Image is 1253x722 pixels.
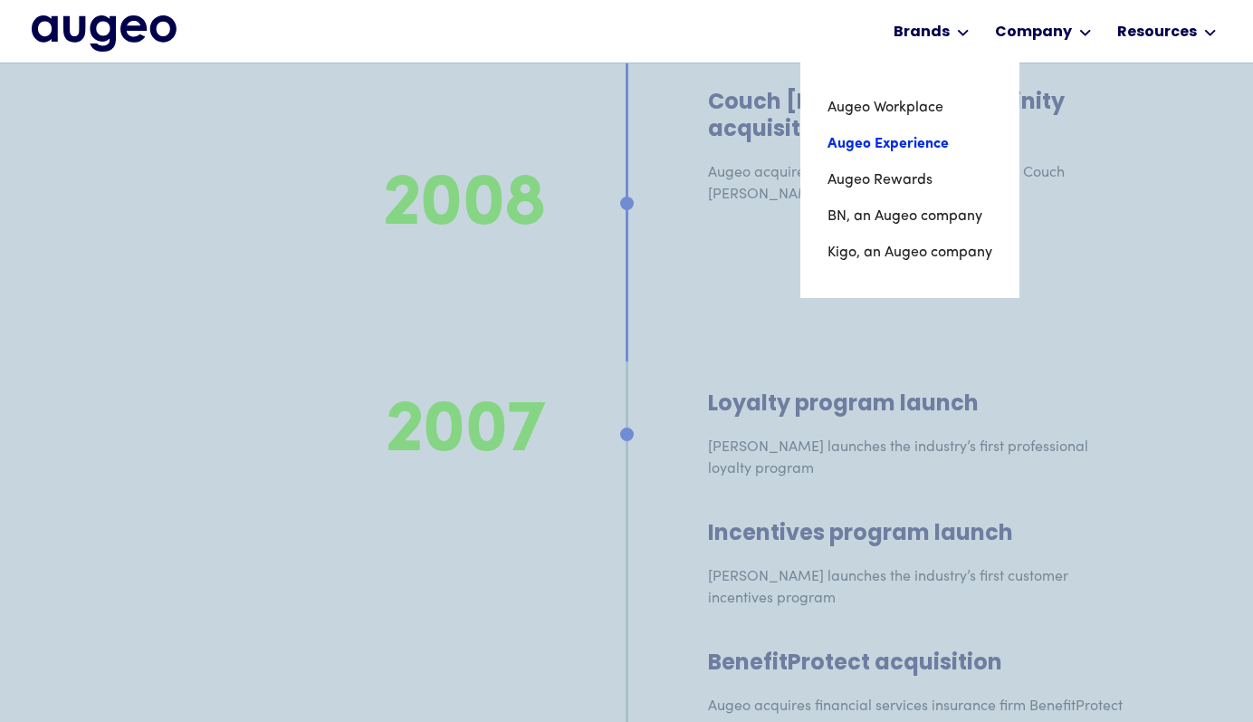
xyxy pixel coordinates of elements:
div: Resources [1117,22,1197,43]
nav: Brands [800,63,1019,298]
a: home [32,15,177,52]
div: Company [995,22,1072,43]
a: Augeo Workplace [827,90,992,126]
a: Augeo Experience [827,126,992,162]
img: Augeo's full logo in midnight blue. [32,15,177,52]
div: Brands [894,22,950,43]
a: Augeo Rewards [827,162,992,198]
a: BN, an Augeo company [827,198,992,235]
a: Kigo, an Augeo company [827,235,992,271]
